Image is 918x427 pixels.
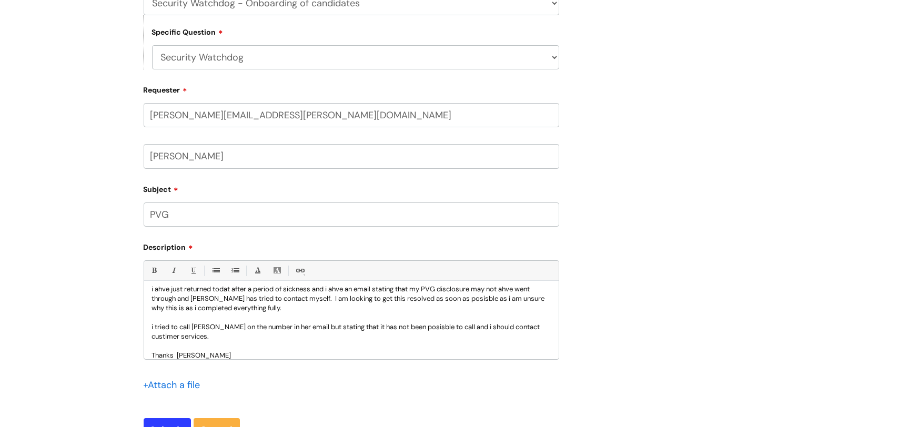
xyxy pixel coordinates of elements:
[270,264,284,277] a: Back Color
[144,239,559,252] label: Description
[152,351,551,360] p: Thanks [PERSON_NAME]
[147,264,160,277] a: Bold (Ctrl-B)
[152,322,551,341] p: i tried to call [PERSON_NAME] on the number in her email but stating that it has not been posisbl...
[144,103,559,127] input: Email
[228,264,241,277] a: 1. Ordered List (Ctrl-Shift-8)
[251,264,264,277] a: Font Color
[167,264,180,277] a: Italic (Ctrl-I)
[144,144,559,168] input: Your Name
[209,264,222,277] a: • Unordered List (Ctrl-Shift-7)
[293,264,306,277] a: Link
[152,26,224,37] label: Specific Question
[144,181,559,194] label: Subject
[144,82,559,95] label: Requester
[144,377,207,393] div: Attach a file
[152,284,551,313] p: i ahve just returned todat after a period of sickness and i ahve an email stating that my PVG dis...
[186,264,199,277] a: Underline(Ctrl-U)
[144,379,148,391] span: +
